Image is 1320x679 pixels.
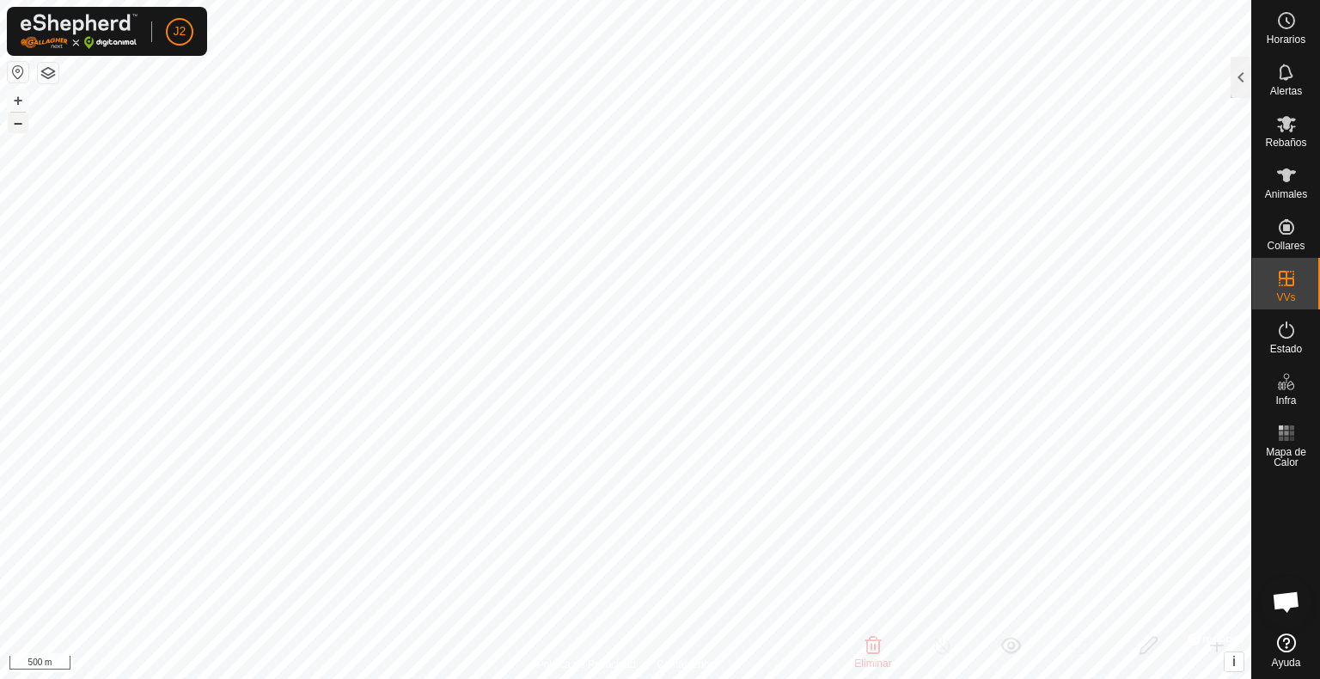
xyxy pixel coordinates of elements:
button: Capas del Mapa [38,63,58,83]
a: Política de Privacidad [537,657,636,672]
a: Contáctenos [657,657,714,672]
a: Ayuda [1252,627,1320,675]
span: Ayuda [1272,658,1301,668]
span: Infra [1275,395,1296,406]
img: Logo Gallagher [21,14,137,49]
span: Horarios [1267,34,1305,45]
span: VVs [1276,292,1295,303]
span: Estado [1270,344,1302,354]
a: Chat abierto [1261,576,1312,627]
button: – [8,113,28,133]
span: Mapa de Calor [1256,447,1316,468]
span: J2 [174,22,186,40]
span: i [1232,654,1236,669]
button: Restablecer Mapa [8,62,28,83]
span: Rebaños [1265,138,1306,148]
span: Animales [1265,189,1307,199]
button: i [1225,652,1244,671]
button: + [8,90,28,111]
span: Alertas [1270,86,1302,96]
span: Collares [1267,241,1305,251]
